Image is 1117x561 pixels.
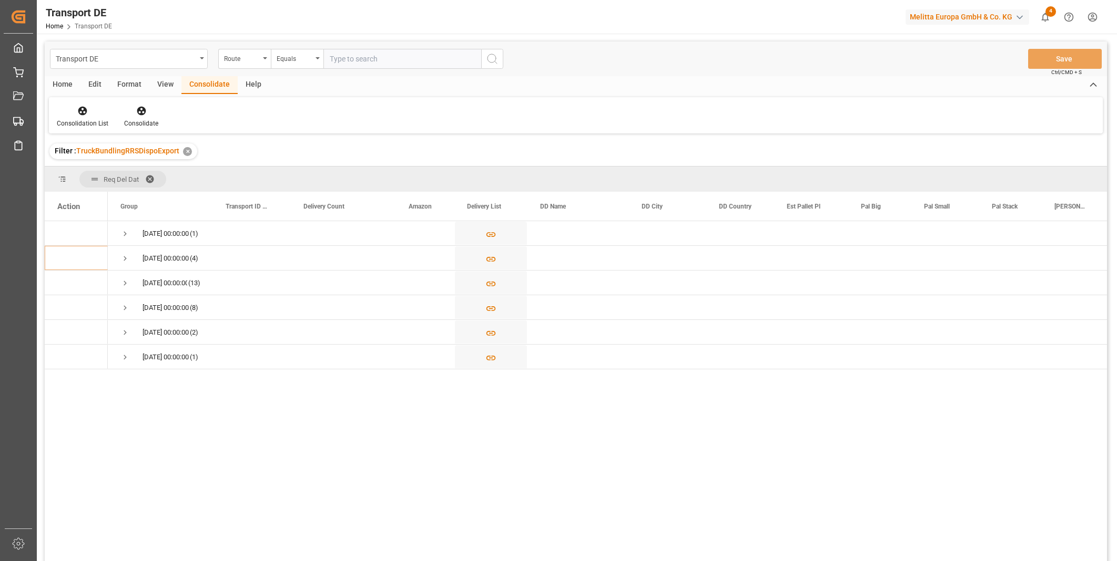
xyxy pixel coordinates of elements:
span: Pal Stack [992,203,1018,210]
div: Press SPACE to select this row. [45,221,108,246]
div: Home [45,76,80,94]
span: Pal Big [861,203,881,210]
div: Format [109,76,149,94]
button: Melitta Europa GmbH & Co. KG [906,7,1033,27]
div: Action [57,202,80,211]
div: Route [224,51,260,64]
div: Consolidation List [57,119,108,128]
span: DD Country [719,203,752,210]
div: Transport DE [56,51,196,65]
div: [DATE] 00:00:00 [143,271,187,295]
span: [PERSON_NAME] [1054,203,1087,210]
button: open menu [271,49,323,69]
div: [DATE] 00:00:00 [143,246,189,271]
div: Transport DE [46,5,112,20]
span: (1) [190,222,198,246]
div: Equals [277,51,312,64]
button: Help Center [1057,5,1081,29]
div: Consolidate [181,76,238,94]
span: Est Pallet Pl [787,203,820,210]
input: Type to search [323,49,481,69]
span: (13) [188,271,200,295]
span: Delivery Count [303,203,344,210]
div: [DATE] 00:00:00 [143,296,189,320]
div: Press SPACE to select this row. [45,271,108,295]
span: Delivery List [467,203,501,210]
span: (1) [190,345,198,369]
button: Save [1028,49,1102,69]
button: open menu [50,49,208,69]
div: Help [238,76,269,94]
span: DD City [642,203,663,210]
div: [DATE] 00:00:00 [143,222,189,246]
span: DD Name [540,203,566,210]
a: Home [46,23,63,30]
span: Transport ID Logward [226,203,269,210]
span: (4) [190,246,198,271]
span: Filter : [55,147,76,155]
button: open menu [218,49,271,69]
div: View [149,76,181,94]
div: Press SPACE to select this row. [45,295,108,320]
div: Press SPACE to select this row. [45,320,108,345]
span: Pal Small [924,203,950,210]
span: TruckBundlingRRSDispoExport [76,147,179,155]
span: Group [120,203,138,210]
span: Amazon [409,203,432,210]
div: Press SPACE to select this row. [45,246,108,271]
button: show 4 new notifications [1033,5,1057,29]
span: Ctrl/CMD + S [1051,68,1082,76]
div: Consolidate [124,119,158,128]
button: search button [481,49,503,69]
span: Req Del Dat [104,175,139,183]
div: ✕ [183,147,192,156]
div: [DATE] 00:00:00 [143,320,189,345]
div: Press SPACE to select this row. [45,345,108,369]
span: (8) [190,296,198,320]
span: (2) [190,320,198,345]
div: [DATE] 00:00:00 [143,345,189,369]
div: Edit [80,76,109,94]
span: 4 [1045,6,1056,17]
div: Melitta Europa GmbH & Co. KG [906,9,1029,25]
